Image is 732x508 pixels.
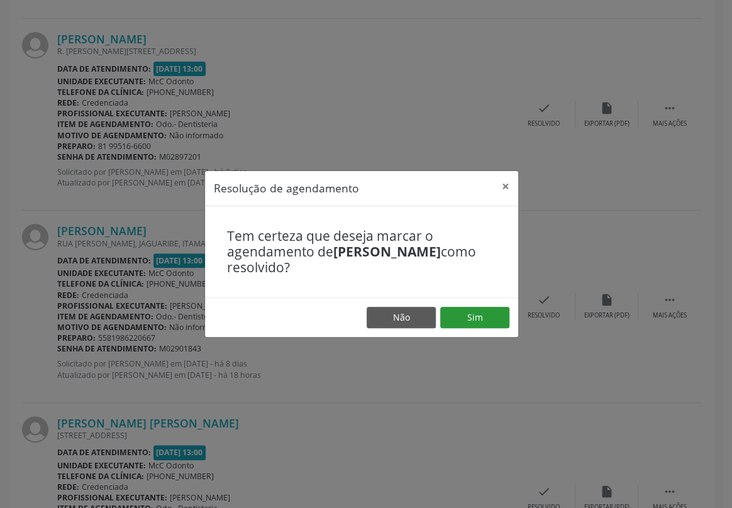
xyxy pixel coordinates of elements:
[227,228,496,276] h4: Tem certeza que deseja marcar o agendamento de como resolvido?
[214,180,359,196] h5: Resolução de agendamento
[440,307,509,328] button: Sim
[367,307,436,328] button: Não
[333,243,441,260] b: [PERSON_NAME]
[493,171,518,202] button: Close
